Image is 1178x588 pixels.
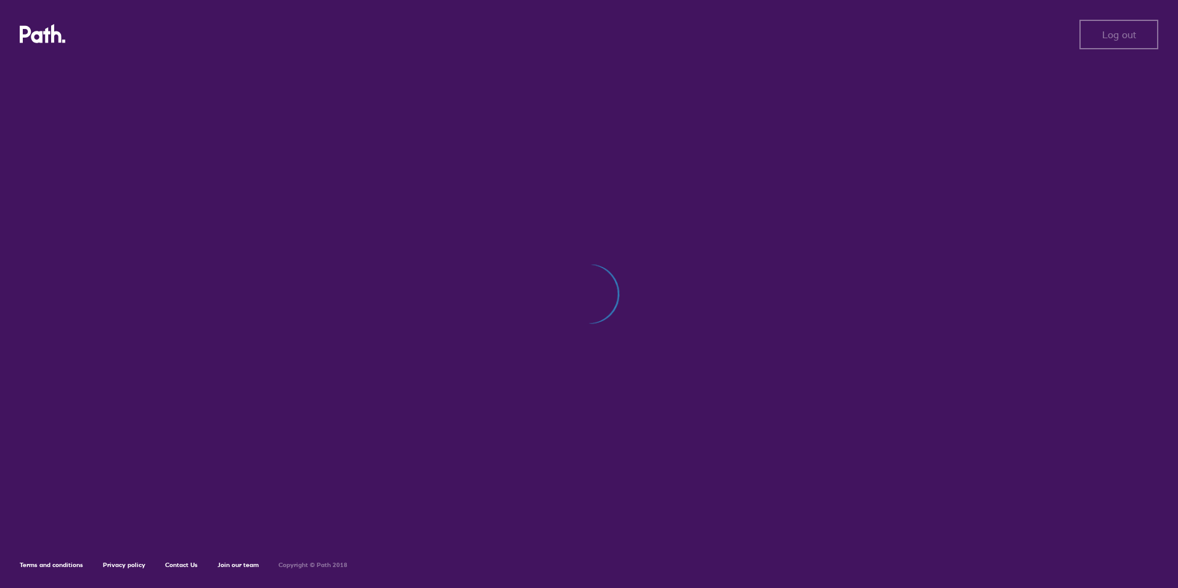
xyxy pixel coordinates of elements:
[20,561,83,569] a: Terms and conditions
[278,561,347,569] h6: Copyright © Path 2018
[165,561,198,569] a: Contact Us
[103,561,145,569] a: Privacy policy
[1079,20,1158,49] button: Log out
[217,561,259,569] a: Join our team
[1102,29,1136,40] span: Log out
